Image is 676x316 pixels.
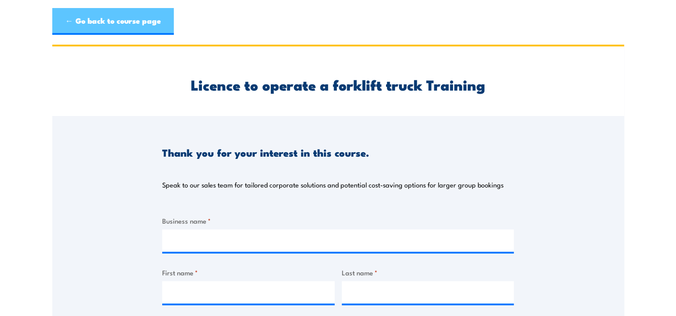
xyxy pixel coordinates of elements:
[162,180,504,189] p: Speak to our sales team for tailored corporate solutions and potential cost-saving options for la...
[52,8,174,35] a: ← Go back to course page
[162,267,335,278] label: First name
[342,267,514,278] label: Last name
[162,147,369,158] h3: Thank you for your interest in this course.
[162,216,514,226] label: Business name
[162,78,514,91] h2: Licence to operate a forklift truck Training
